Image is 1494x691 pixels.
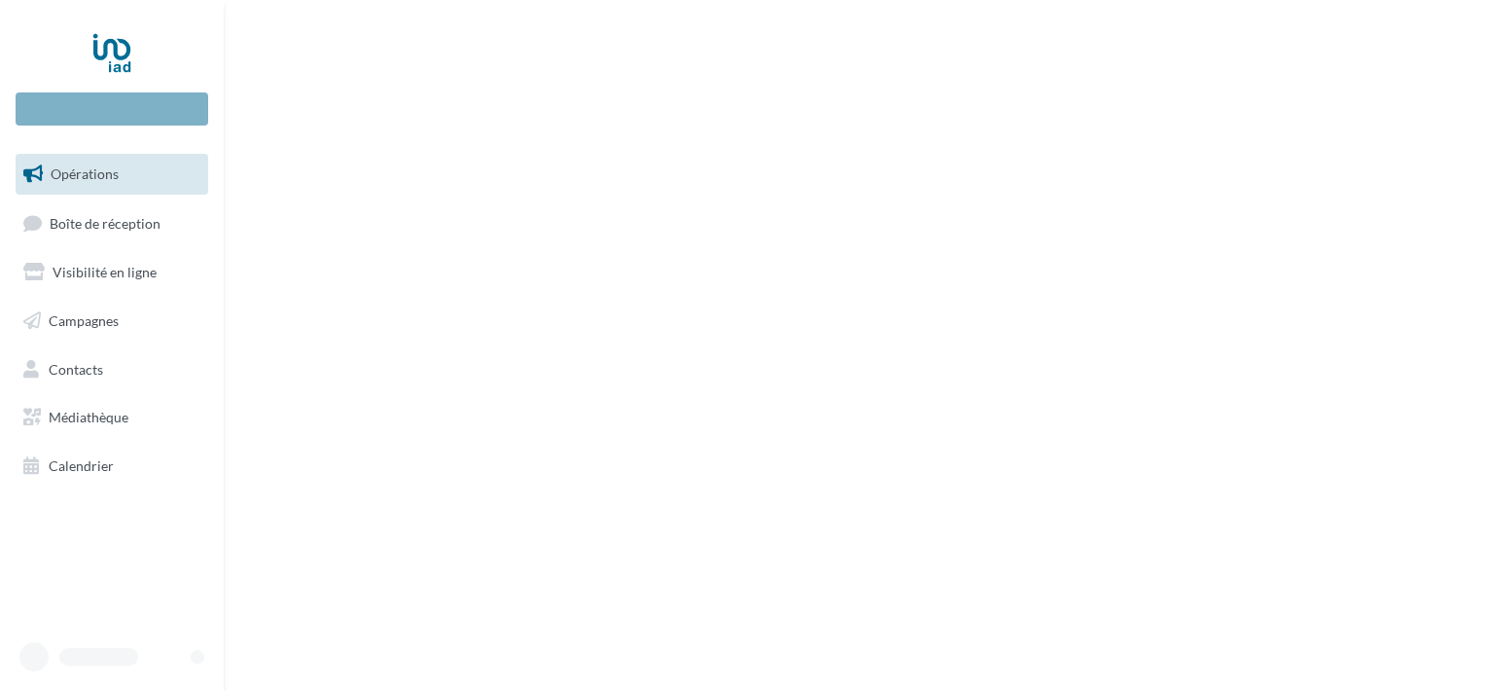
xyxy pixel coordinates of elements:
[12,301,212,342] a: Campagnes
[50,214,160,231] span: Boîte de réception
[51,165,119,182] span: Opérations
[49,312,119,329] span: Campagnes
[49,409,128,425] span: Médiathèque
[49,457,114,474] span: Calendrier
[12,446,212,487] a: Calendrier
[53,264,157,280] span: Visibilité en ligne
[12,349,212,390] a: Contacts
[49,360,103,377] span: Contacts
[16,92,208,126] div: Nouvelle campagne
[12,202,212,244] a: Boîte de réception
[12,252,212,293] a: Visibilité en ligne
[12,154,212,195] a: Opérations
[12,397,212,438] a: Médiathèque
